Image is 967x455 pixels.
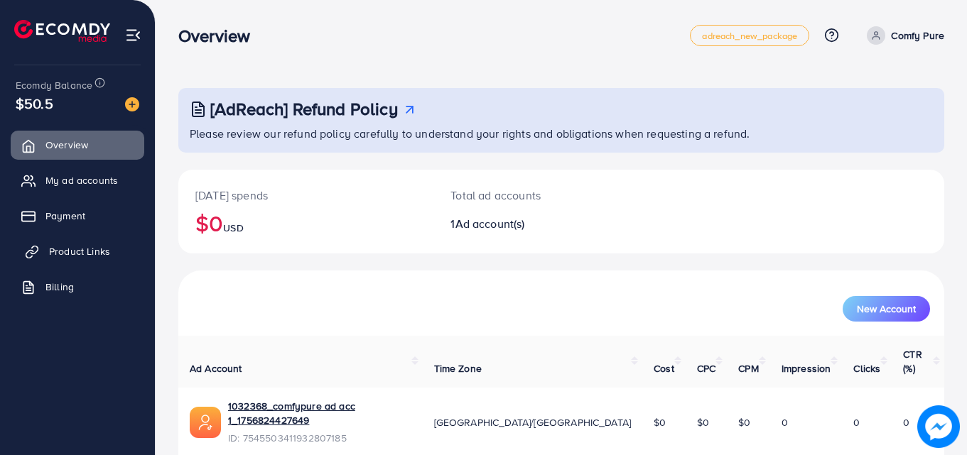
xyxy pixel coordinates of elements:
[654,361,674,375] span: Cost
[228,431,411,445] span: ID: 7545503411932807185
[210,99,398,119] h3: [AdReach] Refund Policy
[11,131,144,159] a: Overview
[861,26,944,45] a: Comfy Pure
[190,361,242,375] span: Ad Account
[195,187,416,204] p: [DATE] spends
[455,216,525,231] span: Ad account(s)
[702,31,797,40] span: adreach_new_package
[125,27,141,43] img: menu
[450,217,608,231] h2: 1
[450,187,608,204] p: Total ad accounts
[782,415,788,429] span: 0
[11,166,144,194] a: My ad accounts
[697,415,709,429] span: $0
[45,209,85,223] span: Payment
[434,361,482,375] span: Time Zone
[697,361,715,375] span: CPC
[891,27,944,44] p: Comfy Pure
[903,347,922,375] span: CTR (%)
[434,415,632,429] span: [GEOGRAPHIC_DATA]/[GEOGRAPHIC_DATA]
[49,244,110,258] span: Product Links
[690,25,809,46] a: adreach_new_package
[223,221,243,235] span: USD
[16,93,53,114] span: $50.5
[190,407,221,438] img: ic-ads-acc.e4c84228.svg
[11,202,144,230] a: Payment
[178,26,261,46] h3: Overview
[853,415,860,429] span: 0
[125,97,139,111] img: image
[738,415,750,429] span: $0
[738,361,758,375] span: CPM
[45,138,88,152] span: Overview
[654,415,666,429] span: $0
[45,280,74,294] span: Billing
[782,361,831,375] span: Impression
[228,399,411,428] a: 1032368_comfypure ad acc 1_1756824427649
[918,406,959,447] img: image
[14,20,110,42] img: logo
[195,209,416,236] h2: $0
[11,237,144,265] a: Product Links
[45,173,118,187] span: My ad accounts
[11,273,144,301] a: Billing
[16,78,92,92] span: Ecomdy Balance
[843,296,930,322] button: New Account
[857,304,916,314] span: New Account
[190,125,936,142] p: Please review our refund policy carefully to understand your rights and obligations when requesti...
[903,415,909,429] span: 0
[853,361,880,375] span: Clicks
